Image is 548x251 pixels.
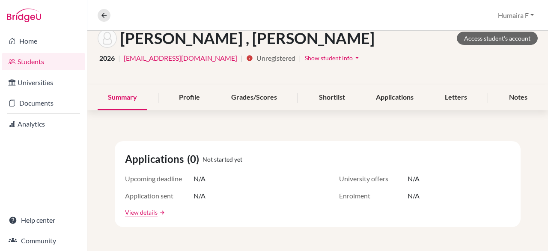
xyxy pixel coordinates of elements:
span: N/A [194,174,205,184]
span: | [118,53,120,63]
span: Unregistered [256,53,295,63]
img: Bridge-U [7,9,41,22]
span: Not started yet [203,155,242,164]
a: Access student's account [457,32,538,45]
span: 2026 [99,53,115,63]
div: Letters [435,85,477,110]
span: Enrolment [339,191,408,201]
button: Humaira F [494,7,538,24]
div: Notes [499,85,538,110]
a: [EMAIL_ADDRESS][DOMAIN_NAME] [124,53,237,63]
a: arrow_forward [158,210,165,216]
span: N/A [194,191,205,201]
a: View details [125,208,158,217]
span: Upcoming deadline [125,174,194,184]
span: University offers [339,174,408,184]
div: Shortlist [309,85,355,110]
i: arrow_drop_down [353,53,361,62]
h1: [PERSON_NAME] , [PERSON_NAME] [120,29,375,47]
div: Grades/Scores [221,85,287,110]
img: Maimuna Rahman Ahona 's avatar [98,29,117,48]
button: Show student infoarrow_drop_down [304,51,362,65]
a: Students [2,53,85,70]
span: | [299,53,301,63]
div: Profile [169,85,210,110]
div: Applications [366,85,424,110]
span: Show student info [305,54,353,62]
span: Applications [125,151,187,167]
span: | [241,53,243,63]
span: Application sent [125,191,194,201]
span: N/A [408,191,420,201]
span: N/A [408,174,420,184]
a: Documents [2,94,85,112]
a: Help center [2,212,85,229]
a: Community [2,232,85,249]
i: info [246,55,253,62]
a: Universities [2,74,85,91]
span: (0) [187,151,203,167]
a: Analytics [2,115,85,133]
div: Summary [98,85,147,110]
a: Home [2,32,85,50]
